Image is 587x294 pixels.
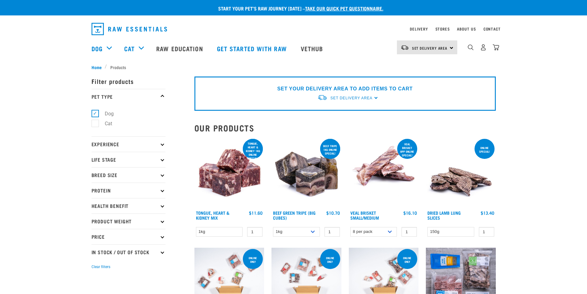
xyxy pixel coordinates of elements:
label: Dog [95,110,116,118]
div: Tongue, Heart & Kidney 1kg online special! [243,139,263,163]
div: Beef tripe 1kg online special! [320,141,340,158]
a: About Us [457,28,476,30]
a: Veal Brisket Small/Medium [350,212,379,219]
p: In Stock / Out Of Stock [92,244,165,260]
a: Stores [435,28,450,30]
a: Cat [124,44,135,53]
p: Pet Type [92,89,165,104]
a: Get started with Raw [211,36,295,61]
input: 1 [402,227,417,237]
div: $13.40 [481,210,494,215]
img: van-moving.png [317,94,327,101]
img: user.png [480,44,487,51]
div: Veal Brisket 8pp online special! [397,139,417,160]
p: Protein [92,183,165,198]
span: Home [92,64,102,70]
label: Cat [95,120,115,127]
img: Raw Essentials Logo [92,23,167,35]
h2: Our Products [194,123,496,133]
a: Beef Green Tripe (Big Cubes) [273,212,316,219]
a: Tongue, Heart & Kidney Mix [196,212,230,219]
div: Online Only [243,253,263,266]
img: 1207 Veal Brisket 4pp 01 [349,138,419,208]
div: Online Only [320,253,340,266]
nav: dropdown navigation [87,20,501,38]
p: SET YOUR DELIVERY AREA TO ADD ITEMS TO CART [277,85,413,93]
p: Life Stage [92,152,165,167]
p: Breed Size [92,167,165,183]
p: Price [92,229,165,244]
div: $10.70 [326,210,340,215]
div: $16.10 [403,210,417,215]
input: 1 [479,227,494,237]
button: Clear filters [92,264,110,270]
a: Dog [92,44,103,53]
p: Filter products [92,73,165,89]
span: Set Delivery Area [412,47,448,49]
p: Product Weight [92,213,165,229]
div: $11.60 [249,210,263,215]
a: Contact [483,28,501,30]
input: 1 [247,227,263,237]
img: home-icon@2x.png [493,44,499,51]
img: 1303 Lamb Lung Slices 01 [426,138,496,208]
img: 1044 Green Tripe Beef [271,138,341,208]
img: van-moving.png [401,45,409,50]
input: 1 [324,227,340,237]
div: ONLINE SPECIAL! [475,143,495,156]
a: Dried Lamb Lung Slices [427,212,461,219]
a: Home [92,64,105,70]
span: Set Delivery Area [330,96,372,100]
p: Experience [92,136,165,152]
a: Raw Education [150,36,210,61]
a: Vethub [295,36,331,61]
nav: breadcrumbs [92,64,496,70]
a: Delivery [410,28,428,30]
a: take our quick pet questionnaire. [305,7,383,10]
div: Online Only [397,253,417,266]
img: 1167 Tongue Heart Kidney Mix 01 [194,138,264,208]
img: home-icon-1@2x.png [468,44,474,50]
p: Health Benefit [92,198,165,213]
